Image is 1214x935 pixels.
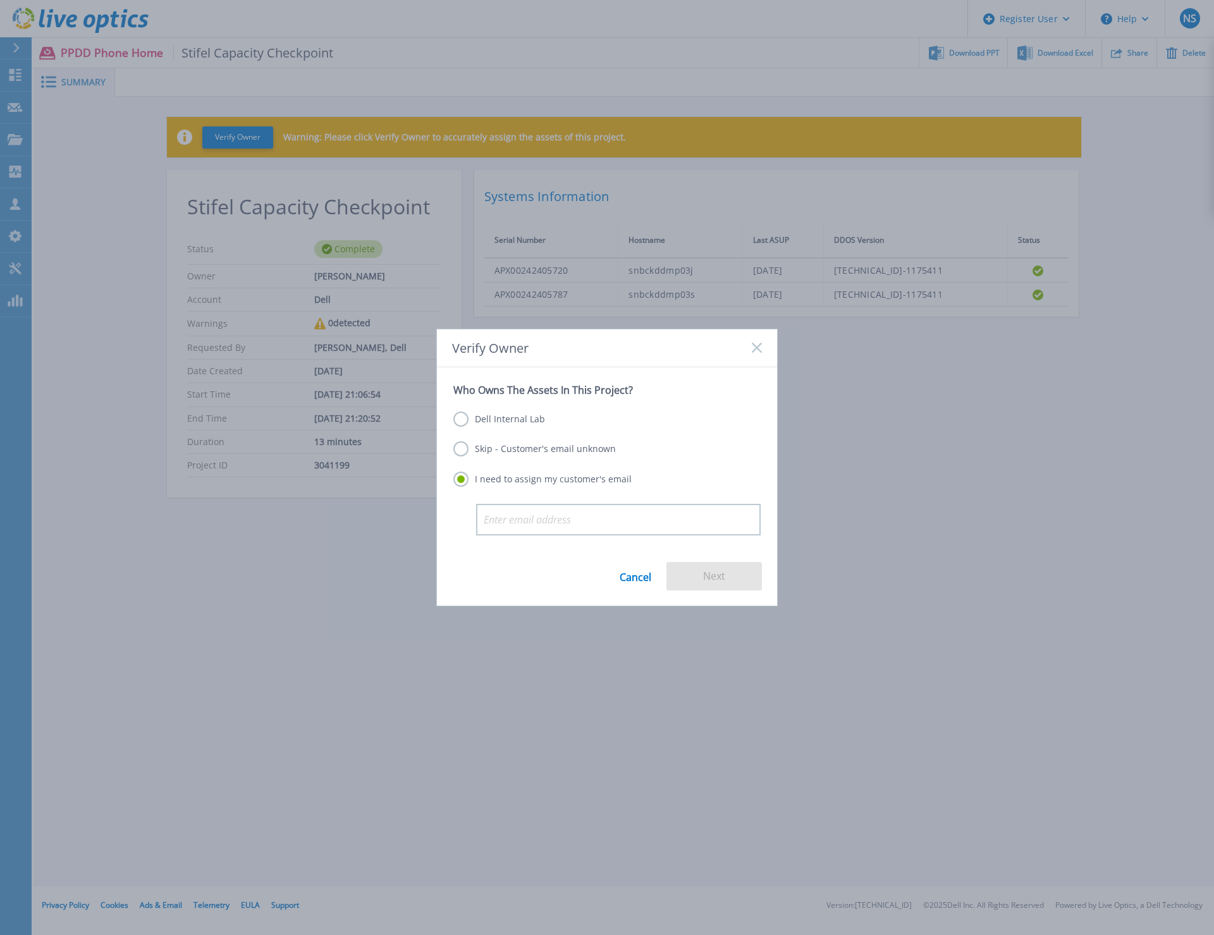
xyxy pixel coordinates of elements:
[452,341,529,355] span: Verify Owner
[666,562,762,590] button: Next
[476,504,761,535] input: Enter email address
[453,441,616,456] label: Skip - Customer's email unknown
[453,472,632,487] label: I need to assign my customer's email
[620,562,651,590] a: Cancel
[453,384,761,396] p: Who Owns The Assets In This Project?
[453,412,545,427] label: Dell Internal Lab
